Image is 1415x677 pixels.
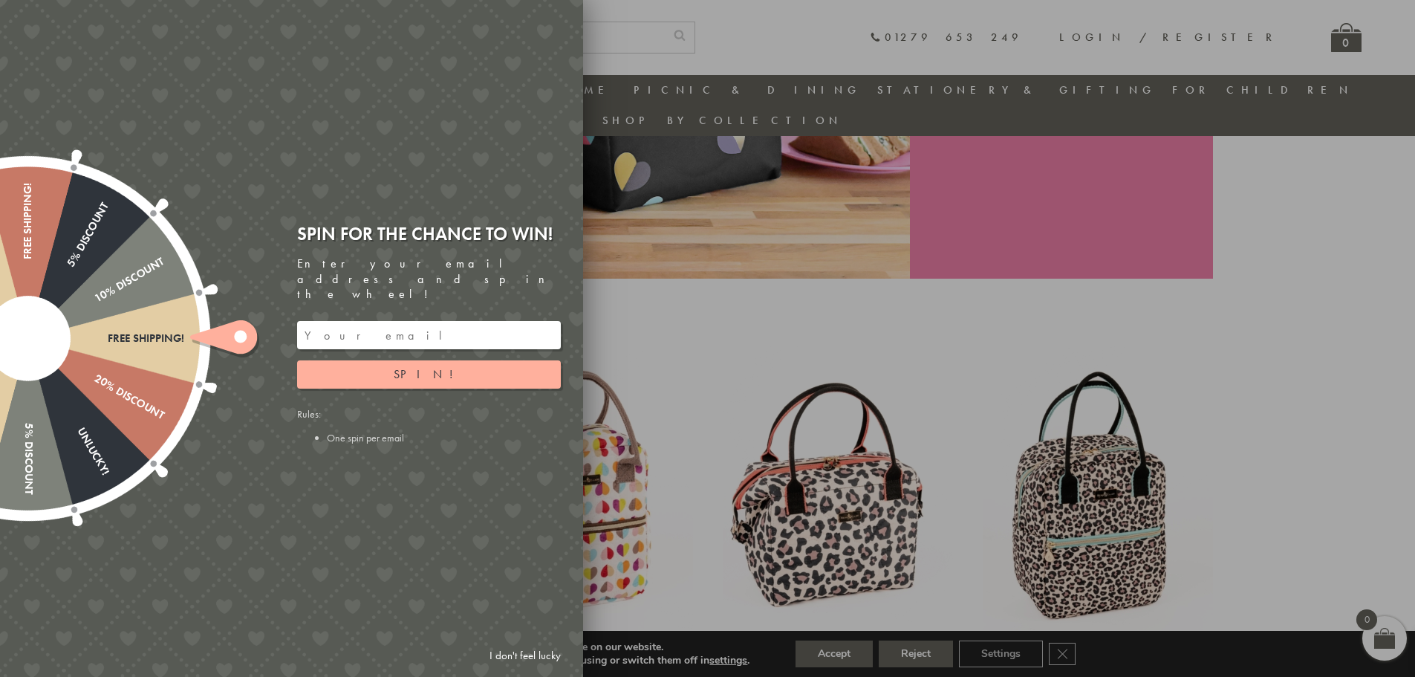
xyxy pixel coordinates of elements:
[297,407,561,444] div: Rules:
[482,642,568,670] a: I don't feel lucky
[297,256,561,302] div: Enter your email address and spin the wheel!
[22,335,111,476] div: Unlucky!
[28,332,184,345] div: Free shipping!
[394,366,464,382] span: Spin!
[25,333,166,422] div: 20% Discount
[297,360,561,389] button: Spin!
[327,431,561,444] li: One spin per email
[25,255,166,344] div: 10% Discount
[22,183,34,339] div: Free shipping!
[297,222,561,245] div: Spin for the chance to win!
[297,321,561,349] input: Your email
[22,339,34,495] div: 5% Discount
[22,200,111,341] div: 5% Discount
